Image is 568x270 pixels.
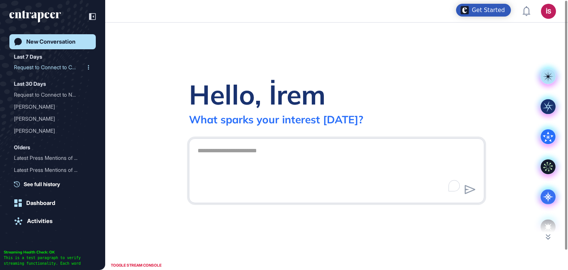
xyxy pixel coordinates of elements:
div: Open Get Started checklist [456,4,511,17]
div: Latest Press Mentions of Open AI [14,152,91,164]
div: TOGGLE STREAM CONSOLE [109,261,163,270]
a: Activities [9,214,96,229]
div: Request to Connect to Nova [14,89,91,101]
div: Curie [14,113,91,125]
div: Last 7 Days [14,52,42,61]
div: Curie [14,125,91,137]
div: New Conversation [26,38,76,45]
div: Activities [27,218,53,224]
img: launcher-image-alternative-text [461,6,469,14]
span: See full history [24,180,60,188]
div: Dashboard [26,200,55,206]
a: See full history [14,180,96,188]
div: Olders [14,143,30,152]
div: Latest Press Mentions of ... [14,152,85,164]
button: İS [541,4,556,19]
div: What sparks your interest [DATE]? [189,113,363,126]
div: Request to Connect to Curie [14,61,91,73]
div: Latest Press Mentions of OpenAI [14,164,91,176]
a: New Conversation [9,34,96,49]
div: Request to Connect to Nov... [14,89,85,101]
div: Curie [14,101,91,113]
div: Hello, İrem [189,77,326,111]
div: Last 30 Days [14,79,46,88]
div: entrapeer-logo [9,11,61,23]
div: [PERSON_NAME] [14,101,85,113]
div: Latest Press Mentions of ... [14,164,85,176]
div: Get Started [472,6,505,14]
a: Dashboard [9,196,96,211]
div: [PERSON_NAME] [14,113,85,125]
div: Request to Connect to Cur... [14,61,85,73]
textarea: To enrich screen reader interactions, please activate Accessibility in Grammarly extension settings [193,143,480,196]
div: [PERSON_NAME] [14,125,85,137]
